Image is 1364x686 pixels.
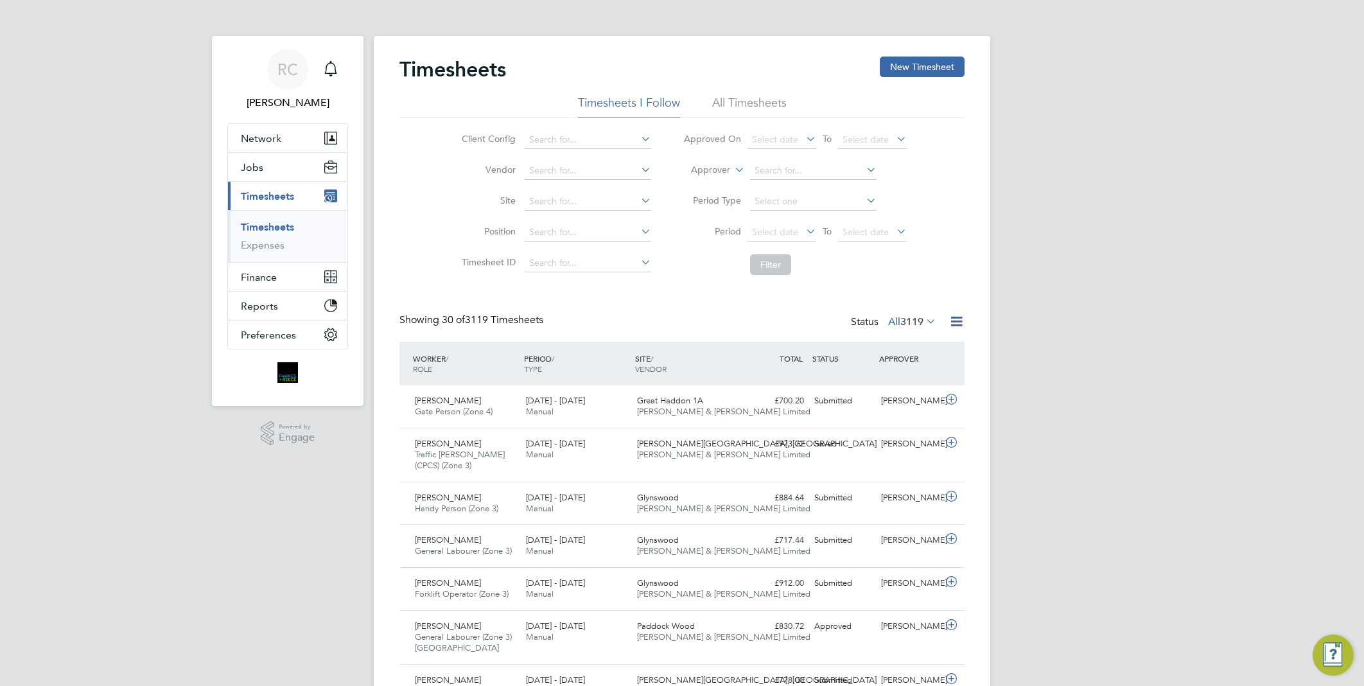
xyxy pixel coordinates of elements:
[809,530,876,551] div: Submitted
[683,195,741,206] label: Period Type
[241,132,281,145] span: Network
[809,391,876,412] div: Submitted
[876,488,943,509] div: [PERSON_NAME]
[228,321,347,349] button: Preferences
[888,315,936,328] label: All
[712,95,787,118] li: All Timesheets
[876,616,943,637] div: [PERSON_NAME]
[241,190,294,202] span: Timesheets
[809,616,876,637] div: Approved
[458,164,516,175] label: Vendor
[809,573,876,594] div: Submitted
[637,406,810,417] span: [PERSON_NAME] & [PERSON_NAME] Limited
[241,271,277,283] span: Finance
[228,292,347,320] button: Reports
[521,347,632,380] div: PERIOD
[742,434,809,455] div: £973.72
[819,223,835,240] span: To
[524,364,542,374] span: TYPE
[843,226,889,238] span: Select date
[228,182,347,210] button: Timesheets
[228,153,347,181] button: Jobs
[415,395,481,406] span: [PERSON_NAME]
[637,545,810,556] span: [PERSON_NAME] & [PERSON_NAME] Limited
[415,406,493,417] span: Gate Person (Zone 4)
[525,193,651,211] input: Search for...
[752,226,798,238] span: Select date
[526,534,585,545] span: [DATE] - [DATE]
[415,577,481,588] span: [PERSON_NAME]
[525,224,651,242] input: Search for...
[212,36,363,406] nav: Main navigation
[809,434,876,455] div: Saved
[525,254,651,272] input: Search for...
[683,225,741,237] label: Period
[742,530,809,551] div: £717.44
[241,329,296,341] span: Preferences
[819,130,835,147] span: To
[880,57,965,77] button: New Timesheet
[241,221,294,233] a: Timesheets
[1313,635,1354,676] button: Engage Resource Center
[415,631,512,653] span: General Labourer (Zone 3) [GEOGRAPHIC_DATA]
[526,492,585,503] span: [DATE] - [DATE]
[525,162,651,180] input: Search for...
[637,395,703,406] span: Great Haddon 1A
[809,347,876,370] div: STATUS
[876,434,943,455] div: [PERSON_NAME]
[750,162,877,180] input: Search for...
[525,131,651,149] input: Search for...
[526,577,585,588] span: [DATE] - [DATE]
[227,95,348,110] span: Robyn Clarke
[651,353,653,364] span: /
[637,503,810,514] span: [PERSON_NAME] & [PERSON_NAME] Limited
[228,124,347,152] button: Network
[241,300,278,312] span: Reports
[526,395,585,406] span: [DATE] - [DATE]
[637,449,810,460] span: [PERSON_NAME] & [PERSON_NAME] Limited
[279,432,315,443] span: Engage
[415,534,481,545] span: [PERSON_NAME]
[683,133,741,145] label: Approved On
[526,545,554,556] span: Manual
[279,421,315,432] span: Powered by
[399,313,546,327] div: Showing
[526,674,585,685] span: [DATE] - [DATE]
[876,530,943,551] div: [PERSON_NAME]
[415,492,481,503] span: [PERSON_NAME]
[227,362,348,383] a: Go to home page
[415,545,512,556] span: General Labourer (Zone 3)
[843,134,889,145] span: Select date
[637,534,679,545] span: Glynswood
[876,573,943,594] div: [PERSON_NAME]
[415,588,509,599] span: Forklift Operator (Zone 3)
[526,503,554,514] span: Manual
[750,254,791,275] button: Filter
[415,449,505,471] span: Traffic [PERSON_NAME] (CPCS) (Zone 3)
[277,61,298,78] span: RC
[637,620,695,631] span: Paddock Wood
[526,406,554,417] span: Manual
[900,315,923,328] span: 3119
[752,134,798,145] span: Select date
[637,588,810,599] span: [PERSON_NAME] & [PERSON_NAME] Limited
[637,674,877,685] span: [PERSON_NAME][GEOGRAPHIC_DATA], [GEOGRAPHIC_DATA]
[415,503,498,514] span: Handy Person (Zone 3)
[228,263,347,291] button: Finance
[526,620,585,631] span: [DATE] - [DATE]
[672,164,730,177] label: Approver
[261,421,315,446] a: Powered byEngage
[277,362,298,383] img: bromak-logo-retina.png
[241,161,263,173] span: Jobs
[742,391,809,412] div: £700.20
[526,438,585,449] span: [DATE] - [DATE]
[635,364,667,374] span: VENDOR
[552,353,554,364] span: /
[415,620,481,631] span: [PERSON_NAME]
[876,391,943,412] div: [PERSON_NAME]
[637,438,877,449] span: [PERSON_NAME][GEOGRAPHIC_DATA], [GEOGRAPHIC_DATA]
[458,225,516,237] label: Position
[637,492,679,503] span: Glynswood
[742,573,809,594] div: £912.00
[876,347,943,370] div: APPROVER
